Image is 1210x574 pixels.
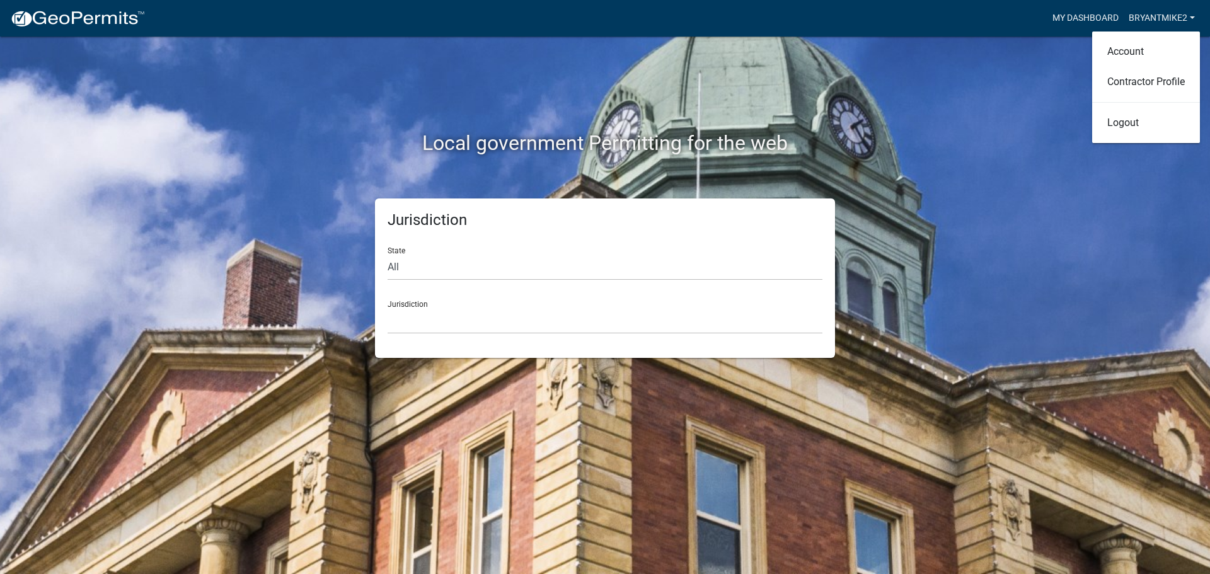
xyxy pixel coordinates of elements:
[1092,32,1200,143] div: bryantmike2
[255,131,955,155] h2: Local government Permitting for the web
[1124,6,1200,30] a: bryantmike2
[1092,37,1200,67] a: Account
[1092,108,1200,138] a: Logout
[1092,67,1200,97] a: Contractor Profile
[388,211,822,229] h5: Jurisdiction
[1047,6,1124,30] a: My Dashboard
